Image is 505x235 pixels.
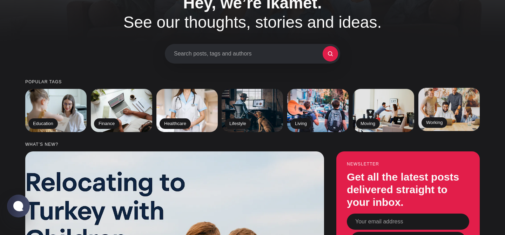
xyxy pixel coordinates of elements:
a: Moving [353,89,414,132]
h2: Working [422,117,447,128]
h2: Lifestyle [225,118,251,129]
h2: Moving [356,118,380,129]
input: Your email address [347,213,469,229]
h2: Living [290,118,311,129]
small: What’s new? [25,142,480,147]
a: Education [25,89,87,132]
small: Popular tags [25,80,480,84]
h2: Healthcare [160,118,191,129]
a: Finance [91,89,152,132]
small: Newsletter [347,162,469,167]
span: Search posts, tags and authors [174,50,323,57]
h2: Education [28,118,58,129]
a: Lifestyle [222,89,283,132]
h2: Finance [94,118,119,129]
a: Working [418,88,480,131]
a: Healthcare [156,89,218,132]
a: Living [287,89,349,132]
h3: Get all the latest posts delivered straight to your inbox. [347,171,469,209]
